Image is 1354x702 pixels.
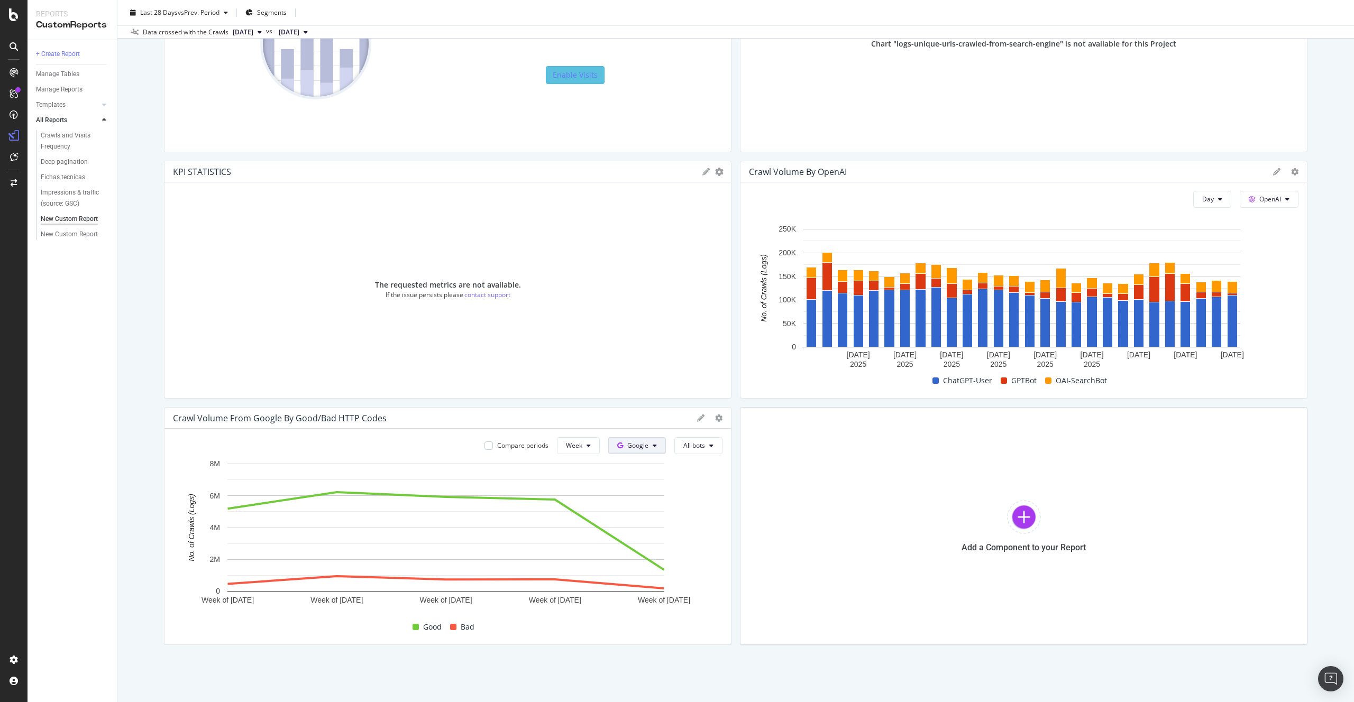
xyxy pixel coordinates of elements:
span: Day [1202,195,1214,204]
text: 2025 [1037,360,1054,368]
div: Crawls and Visits Frequency [41,130,102,152]
span: Segments [257,8,287,17]
text: 0 [216,587,220,595]
div: Crawl Volume from Google by Good/Bad HTTP CodesCompare periodsWeekGoogleAll botsA chart.GoodBad [164,407,731,645]
div: Compare periods [497,441,548,450]
text: [DATE] [1033,350,1057,359]
div: Open Intercom Messenger [1318,666,1343,691]
text: 4M [210,523,220,532]
span: 2025 Oct. 2nd [233,27,253,37]
a: Enable Visits [546,66,605,84]
span: Google [627,441,648,450]
text: [DATE] [1127,350,1150,359]
span: Bad [461,621,474,633]
svg: A chart. [173,458,719,618]
text: [DATE] [987,350,1010,359]
button: [DATE] [228,26,266,39]
div: New Custom Report [41,214,98,225]
text: Week of [DATE] [638,596,690,604]
span: vs [266,26,275,36]
text: 6M [210,492,220,500]
div: KPI STATISTICS [173,167,231,177]
text: 2025 [896,360,913,368]
a: Manage Reports [36,84,109,95]
text: Week of [DATE] [419,596,472,604]
text: 2025 [1084,360,1100,368]
button: Day [1193,191,1231,208]
text: [DATE] [1174,350,1197,359]
button: OpenAI [1240,191,1298,208]
span: All bots [683,441,705,450]
a: All Reports [36,115,99,126]
div: Crawl Volume by OpenAIDayOpenAIA chart.ChatGPT-UserGPTBotOAI-SearchBot [740,161,1307,399]
span: vs Prev. Period [178,8,219,17]
a: Deep pagination [41,156,109,168]
span: ChatGPT-User [943,374,992,387]
text: No. of Crawls (Logs) [760,254,768,322]
button: Last 28 DaysvsPrev. Period [126,4,232,21]
text: Week of [DATE] [202,596,254,604]
text: [DATE] [893,350,917,359]
a: Fichas tecnicas [41,172,109,183]
div: contact support [464,290,510,299]
button: Week [557,437,600,454]
text: [DATE] [940,350,963,359]
text: 2025 [850,360,866,368]
span: 2025 Sep. 4th [279,27,299,37]
div: Impressions & traffic (source: GSC) [41,187,103,209]
span: OpenAI [1259,195,1281,204]
svg: A chart. [749,224,1295,372]
text: 50K [783,319,797,328]
text: 8M [210,459,220,468]
a: New Custom Report [41,229,109,240]
div: + Create Report [36,49,80,60]
div: Deep pagination [41,156,88,168]
text: 250K [779,225,796,234]
text: [DATE] [1081,350,1104,359]
div: Crawl Volume by OpenAI [749,167,847,177]
text: 100K [779,295,796,304]
a: New Custom Report [41,214,109,225]
text: Week of [DATE] [529,596,581,604]
button: [DATE] [275,26,312,39]
button: Google [608,437,666,454]
div: KPI STATISTICSgeargearThe requested metrics are not available.If the issue persists please contac... [164,161,731,399]
span: Good [423,621,442,633]
div: Crawl Volume from Google by Good/Bad HTTP Codes [173,413,387,423]
span: OAI-SearchBot [1056,374,1107,387]
div: Data crossed with the Crawls [143,27,228,37]
div: Manage Tables [36,69,79,80]
text: No. of Crawls (Logs) [187,494,196,561]
div: Chart "logs-unique-urls-crawled-from-search-engine" is not available for this Project [871,39,1176,49]
a: Crawls and Visits Frequency [41,130,109,152]
text: 2M [210,555,220,564]
div: Reports [36,8,108,19]
button: All bots [674,437,722,454]
text: 2025 [944,360,960,368]
span: Enable Visits [553,70,598,80]
text: Week of [DATE] [310,596,363,604]
div: Templates [36,99,66,110]
text: 0 [792,343,796,352]
text: [DATE] [847,350,870,359]
div: All Reports [36,115,67,126]
span: GPTBot [1011,374,1037,387]
span: Week [566,441,582,450]
a: Impressions & traffic (source: GSC) [41,187,109,209]
text: 200K [779,248,796,257]
text: [DATE] [1221,350,1244,359]
text: 2025 [990,360,1007,368]
div: The requested metrics are not available. [375,280,521,290]
a: + Create Report [36,49,109,60]
button: Segments [241,4,291,21]
a: Manage Tables [36,69,109,80]
div: Fichas tecnicas [41,172,85,183]
div: Manage Reports [36,84,83,95]
div: If the issue persists please [386,290,463,299]
a: Templates [36,99,99,110]
div: Add a Component to your Report [962,542,1086,552]
div: CustomReports [36,19,108,31]
div: New Custom Report [41,229,98,240]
